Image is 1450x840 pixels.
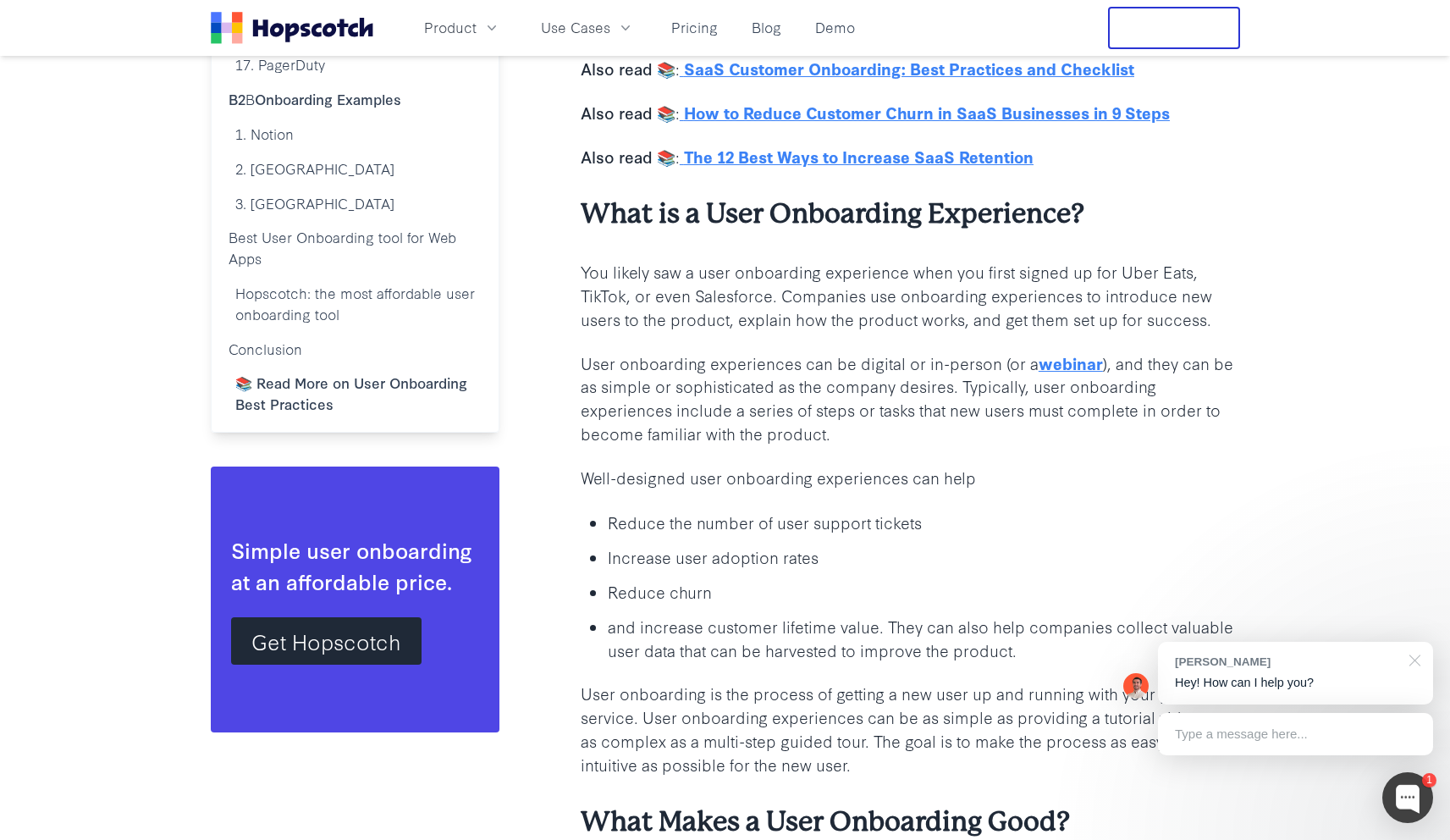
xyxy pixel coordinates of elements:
p: User onboarding is the process of getting a new user up and running with your product or service.... [581,682,1240,776]
a: 2. [GEOGRAPHIC_DATA] [222,152,488,186]
p: Increase user adoption rates [608,545,1240,569]
a: 17. PagerDuty [222,47,488,82]
a: 1. Notion [222,117,488,152]
a: 📚 Read More on User Onboarding Best Practices [222,366,488,422]
p: : [581,101,1240,124]
b: B2 [229,89,245,108]
p: User onboarding experiences can be digital or in-person (or a ), and they can be as simple or sop... [581,351,1240,446]
div: Type a message here... [1158,713,1433,755]
a: Hopscotch: the most affordable user onboarding tool [222,276,488,332]
a: Demo [808,14,862,41]
u: How to Reduce Customer Churn in SaaS Businesses in 9 Steps [684,101,1170,124]
a: webinar [1039,351,1103,374]
b: Also read 📚 [581,101,675,124]
b: Onboarding Examples [255,89,401,108]
img: Mark Spera [1123,673,1149,699]
a: Blog [745,14,788,41]
div: Simple user onboarding at an affordable price. [231,534,479,597]
u: SaaS Customer Onboarding: Best Practices and Checklist [684,57,1134,80]
b: Also read 📚 [581,57,675,80]
p: You likely saw a user onboarding experience when you first signed up for Uber Eats, TikTok, or ev... [581,260,1240,331]
u: The 12 Best Ways to Increase SaaS Retention [684,145,1034,168]
div: 1 [1422,773,1436,787]
a: 3. [GEOGRAPHIC_DATA] [222,186,488,221]
button: Product [414,14,510,41]
a: Home [211,12,373,44]
div: [PERSON_NAME] [1175,654,1399,670]
a: Get Hopscotch [231,617,422,665]
span: Use Cases [541,17,610,38]
p: and increase customer lifetime value. They can also help companies collect valuable user data tha... [608,615,1240,662]
a: B2BOnboarding Examples [222,82,488,117]
h3: What is a User Onboarding Experience? [581,196,1240,233]
a: The 12 Best Ways to Increase SaaS Retention [680,145,1034,168]
a: How to Reduce Customer Churn in SaaS Businesses in 9 Steps [680,101,1170,124]
a: Best User Onboarding tool for Web Apps [222,220,488,276]
b: Also read 📚 [581,145,675,168]
button: Free Trial [1108,7,1240,49]
a: SaaS Customer Onboarding: Best Practices and Checklist [680,57,1134,80]
a: Pricing [664,14,725,41]
p: Reduce churn [608,580,1240,604]
p: : [581,57,1240,80]
button: Use Cases [531,14,644,41]
a: Conclusion [222,332,488,367]
b: 📚 Read More on User Onboarding Best Practices [235,373,467,413]
p: : [581,145,1240,169]
p: Reduce the number of user support tickets [608,511,1240,534]
p: Well-designed user onboarding experiences can help [581,466,1240,489]
p: Hey! How can I help you? [1175,674,1416,692]
span: Product [424,17,477,38]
